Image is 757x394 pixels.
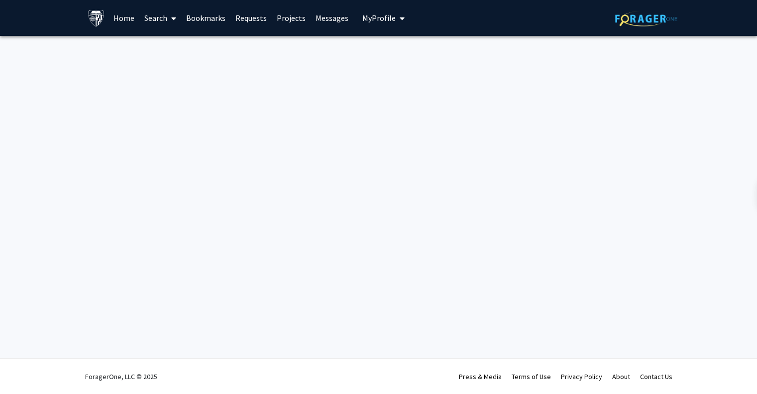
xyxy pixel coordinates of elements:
[85,359,157,394] div: ForagerOne, LLC © 2025
[139,0,181,35] a: Search
[362,13,396,23] span: My Profile
[615,11,677,26] img: ForagerOne Logo
[715,349,750,387] iframe: Chat
[108,0,139,35] a: Home
[311,0,353,35] a: Messages
[612,372,630,381] a: About
[88,9,105,27] img: Johns Hopkins University Logo
[561,372,602,381] a: Privacy Policy
[512,372,551,381] a: Terms of Use
[181,0,230,35] a: Bookmarks
[459,372,502,381] a: Press & Media
[272,0,311,35] a: Projects
[230,0,272,35] a: Requests
[640,372,672,381] a: Contact Us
